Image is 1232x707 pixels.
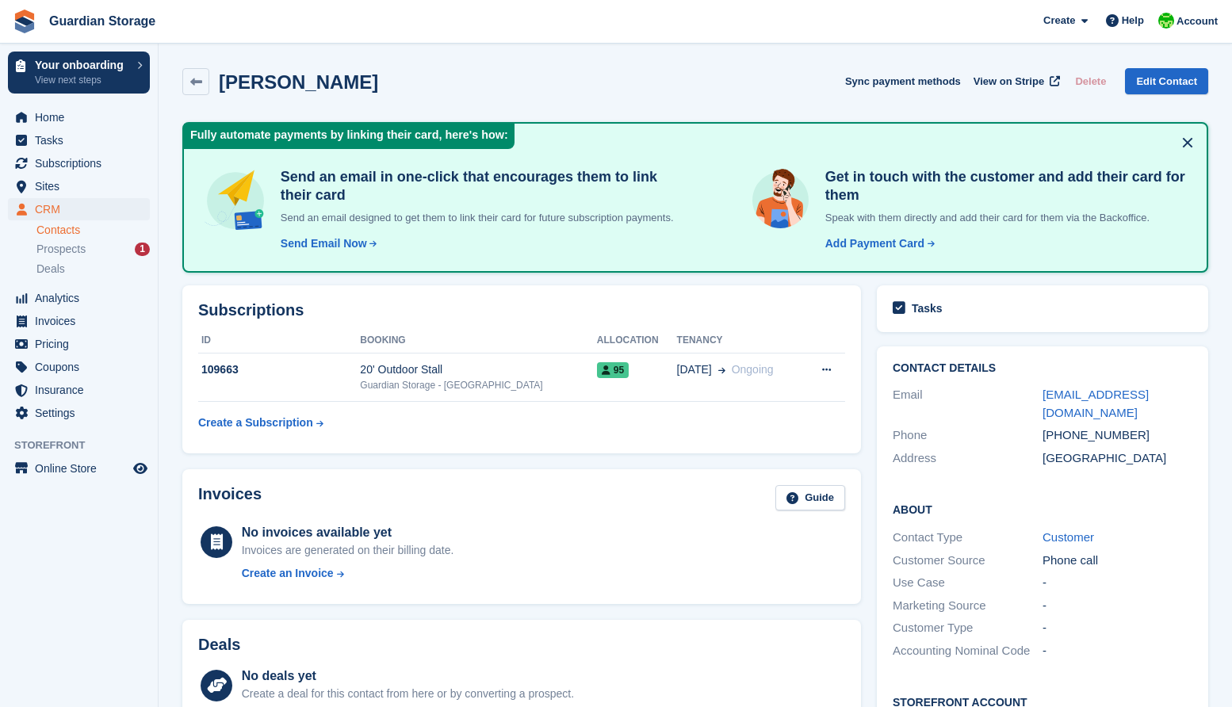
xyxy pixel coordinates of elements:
span: Storefront [14,438,158,453]
a: [EMAIL_ADDRESS][DOMAIN_NAME] [1043,388,1149,419]
div: [PHONE_NUMBER] [1043,426,1192,445]
a: Create a Subscription [198,408,323,438]
div: Add Payment Card [825,235,924,252]
div: Marketing Source [893,597,1043,615]
a: menu [8,287,150,309]
p: View next steps [35,73,129,87]
span: Settings [35,402,130,424]
a: Your onboarding View next steps [8,52,150,94]
h4: Send an email in one-click that encourages them to link their card [274,168,685,204]
a: Contacts [36,223,150,238]
span: Coupons [35,356,130,378]
div: Create an Invoice [242,565,334,582]
span: View on Stripe [974,74,1044,90]
div: Send Email Now [281,235,367,252]
th: Booking [360,328,596,353]
div: Fully automate payments by linking their card, here's how: [184,124,515,149]
h2: About [893,501,1192,517]
span: Sites [35,175,130,197]
a: View on Stripe [967,68,1063,94]
span: Online Store [35,457,130,480]
h2: Tasks [912,301,943,315]
a: Deals [36,261,150,277]
img: get-in-touch-e3e95b6451f4e49772a6039d3abdde126589d6f45a760754adfa51be33bf0f70.svg [748,168,813,232]
a: Guardian Storage [43,8,162,34]
span: Prospects [36,242,86,257]
div: - [1043,619,1192,637]
p: Send an email designed to get them to link their card for future subscription payments. [274,210,685,226]
span: Invoices [35,310,130,332]
p: Your onboarding [35,59,129,71]
a: Create an Invoice [242,565,454,582]
div: Phone [893,426,1043,445]
span: Tasks [35,129,130,151]
span: Subscriptions [35,152,130,174]
div: Accounting Nominal Code [893,642,1043,660]
span: Pricing [35,333,130,355]
span: [DATE] [677,361,712,378]
h2: [PERSON_NAME] [219,71,378,93]
h2: Contact Details [893,362,1192,375]
div: No invoices available yet [242,523,454,542]
div: Guardian Storage - [GEOGRAPHIC_DATA] [360,378,596,392]
span: 95 [597,362,629,378]
a: Add Payment Card [819,235,936,252]
a: Guide [775,485,845,511]
a: Customer [1043,530,1094,544]
div: Email [893,386,1043,422]
a: menu [8,457,150,480]
p: Speak with them directly and add their card for them via the Backoffice. [819,210,1188,226]
h2: Deals [198,636,240,654]
a: menu [8,106,150,128]
span: Analytics [35,287,130,309]
div: Create a Subscription [198,415,313,431]
div: Create a deal for this contact from here or by converting a prospect. [242,686,574,702]
a: menu [8,152,150,174]
span: Help [1122,13,1144,29]
button: Sync payment methods [845,68,961,94]
div: Use Case [893,574,1043,592]
a: menu [8,379,150,401]
div: 109663 [198,361,360,378]
a: Edit Contact [1125,68,1208,94]
img: stora-icon-8386f47178a22dfd0bd8f6a31ec36ba5ce8667c1dd55bd0f319d3a0aa187defe.svg [13,10,36,33]
span: CRM [35,198,130,220]
div: Address [893,449,1043,468]
a: menu [8,198,150,220]
span: Home [35,106,130,128]
div: - [1043,597,1192,615]
div: Contact Type [893,529,1043,547]
div: - [1043,642,1192,660]
a: menu [8,129,150,151]
a: menu [8,310,150,332]
a: menu [8,333,150,355]
th: Allocation [597,328,677,353]
span: Account [1177,13,1218,29]
h4: Get in touch with the customer and add their card for them [819,168,1188,204]
a: menu [8,356,150,378]
th: ID [198,328,360,353]
button: Delete [1069,68,1112,94]
span: Deals [36,262,65,277]
h2: Subscriptions [198,301,845,319]
span: Insurance [35,379,130,401]
a: Prospects 1 [36,241,150,258]
a: menu [8,402,150,424]
h2: Invoices [198,485,262,511]
th: Tenancy [677,328,802,353]
a: Preview store [131,459,150,478]
div: [GEOGRAPHIC_DATA] [1043,449,1192,468]
div: 1 [135,243,150,256]
div: Customer Type [893,619,1043,637]
div: 20' Outdoor Stall [360,361,596,378]
span: Create [1043,13,1075,29]
div: - [1043,574,1192,592]
div: No deals yet [242,667,574,686]
img: Andrew Kinakin [1158,13,1174,29]
span: Ongoing [732,363,774,376]
div: Customer Source [893,552,1043,570]
div: Phone call [1043,552,1192,570]
img: send-email-b5881ef4c8f827a638e46e229e590028c7e36e3a6c99d2365469aff88783de13.svg [203,168,268,233]
div: Invoices are generated on their billing date. [242,542,454,559]
a: menu [8,175,150,197]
